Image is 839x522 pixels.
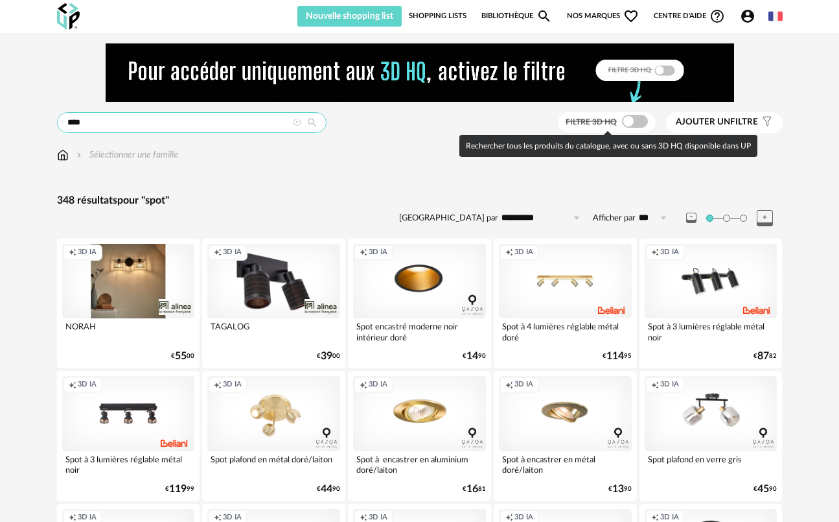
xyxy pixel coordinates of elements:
span: Heart Outline icon [623,8,639,24]
img: OXP [57,3,80,30]
div: NORAH [62,318,195,344]
span: Creation icon [505,248,513,257]
div: € 95 [603,352,632,361]
span: 3D IA [78,380,97,390]
span: Creation icon [214,380,222,390]
div: € 82 [753,352,777,361]
span: 55 [175,352,187,361]
span: 44 [321,485,332,493]
div: € 81 [463,485,486,493]
a: Creation icon 3D IA Spot plafond en métal doré/laiton €4490 [202,371,345,501]
div: Spot à encastrer en aluminium doré/laiton [353,451,486,477]
span: 45 [757,485,769,493]
a: Creation icon 3D IA Spot à 3 lumières réglable métal noir €8782 [639,239,783,368]
div: Spot encastré moderne noir intérieur doré [353,318,486,344]
span: 16 [466,485,478,493]
div: € 90 [753,485,777,493]
span: 13 [612,485,624,493]
span: 119 [169,485,187,493]
div: TAGALOG [207,318,340,344]
div: Sélectionner une famille [74,148,178,161]
div: Spot à 3 lumières réglable métal noir [62,451,195,477]
div: € 00 [171,352,194,361]
span: Help Circle Outline icon [709,8,725,24]
a: Creation icon 3D IA Spot à encastrer en métal doré/laiton €1390 [494,371,637,501]
span: Creation icon [360,380,367,390]
img: fr [768,9,783,23]
div: 348 résultats [57,194,783,208]
button: Nouvelle shopping list [297,6,402,27]
span: Creation icon [505,380,513,390]
span: Account Circle icon [740,8,761,24]
label: Afficher par [593,213,636,224]
a: Shopping Lists [409,6,466,27]
a: Creation icon 3D IA TAGALOG €3900 [202,239,345,368]
div: € 90 [463,352,486,361]
div: € 00 [317,352,340,361]
div: Spot à 4 lumières réglable métal doré [499,318,632,344]
img: svg+xml;base64,PHN2ZyB3aWR0aD0iMTYiIGhlaWdodD0iMTYiIHZpZXdCb3g9IjAgMCAxNiAxNiIgZmlsbD0ibm9uZSIgeG... [74,148,84,161]
div: € 99 [165,485,194,493]
a: Creation icon 3D IA Spot à 3 lumières réglable métal noir €11999 [57,371,200,501]
span: Filter icon [758,117,773,128]
span: 3D IA [369,248,387,257]
span: Ajouter un [676,117,730,126]
button: Ajouter unfiltre Filter icon [666,112,783,133]
span: 114 [606,352,624,361]
div: € 90 [608,485,632,493]
span: Nos marques [567,6,639,27]
a: Creation icon 3D IA NORAH €5500 [57,239,200,368]
span: 39 [321,352,332,361]
a: Creation icon 3D IA Spot à encastrer en aluminium doré/laiton €1681 [348,371,491,501]
a: Creation icon 3D IA Spot plafond en verre gris €4590 [639,371,783,501]
span: 3D IA [78,248,97,257]
span: Centre d'aideHelp Circle Outline icon [654,8,726,24]
span: Filtre 3D HQ [566,118,617,126]
a: Creation icon 3D IA Spot encastré moderne noir intérieur doré €1490 [348,239,491,368]
span: 3D IA [223,380,242,390]
span: Creation icon [214,248,222,257]
a: Creation icon 3D IA Spot à 4 lumières réglable métal doré €11495 [494,239,637,368]
div: Spot à 3 lumières réglable métal noir [645,318,777,344]
span: 14 [466,352,478,361]
img: svg+xml;base64,PHN2ZyB3aWR0aD0iMTYiIGhlaWdodD0iMTciIHZpZXdCb3g9IjAgMCAxNiAxNyIgZmlsbD0ibm9uZSIgeG... [57,148,69,161]
span: 3D IA [514,248,533,257]
a: BibliothèqueMagnify icon [481,6,553,27]
span: Creation icon [69,380,76,390]
span: Magnify icon [536,8,552,24]
div: Spot plafond en métal doré/laiton [207,451,340,477]
div: € 90 [317,485,340,493]
span: filtre [676,117,758,128]
img: NEW%20NEW%20HQ%20NEW_V1.gif [106,43,734,102]
span: Creation icon [651,380,659,390]
span: 3D IA [660,380,679,390]
span: Creation icon [651,248,659,257]
span: Creation icon [69,248,76,257]
span: pour "spot" [117,195,169,206]
span: 3D IA [369,380,387,390]
span: Nouvelle shopping list [306,12,393,21]
label: [GEOGRAPHIC_DATA] par [399,213,498,224]
span: 3D IA [514,380,533,390]
span: Account Circle icon [740,8,755,24]
div: Spot à encastrer en métal doré/laiton [499,451,632,477]
div: Rechercher tous les produits du catalogue, avec ou sans 3D HQ disponible dans UP [459,135,757,157]
span: 3D IA [660,248,679,257]
div: Spot plafond en verre gris [645,451,777,477]
span: 87 [757,352,769,361]
span: 3D IA [223,248,242,257]
span: Creation icon [360,248,367,257]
